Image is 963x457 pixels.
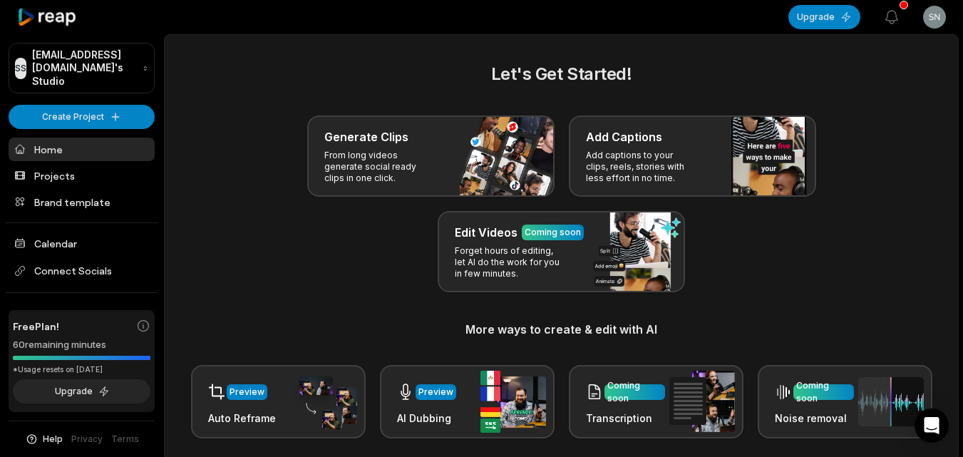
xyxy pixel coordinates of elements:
[788,5,860,29] button: Upgrade
[13,364,150,375] div: *Usage resets on [DATE]
[25,433,63,446] button: Help
[32,48,137,88] p: [EMAIL_ADDRESS][DOMAIN_NAME]'s Studio
[858,377,924,426] img: noise_removal.png
[324,128,408,145] h3: Generate Clips
[586,128,662,145] h3: Add Captions
[9,164,155,188] a: Projects
[43,433,63,446] span: Help
[324,150,435,184] p: From long videos generate social ready clips in one click.
[13,338,150,352] div: 60 remaining minutes
[9,258,155,284] span: Connect Socials
[13,319,59,334] span: Free Plan!
[292,374,357,430] img: auto_reframe.png
[455,245,565,279] p: Forget hours of editing, let AI do the work for you in few minutes.
[13,379,150,404] button: Upgrade
[71,433,103,446] a: Privacy
[397,411,456,426] h3: AI Dubbing
[182,321,941,338] h3: More ways to create & edit with AI
[182,61,941,87] h2: Let's Get Started!
[775,411,854,426] h3: Noise removal
[607,379,662,405] div: Coming soon
[418,386,453,399] div: Preview
[230,386,264,399] div: Preview
[455,224,517,241] h3: Edit Videos
[9,232,155,255] a: Calendar
[9,105,155,128] button: Create Project
[480,371,546,433] img: ai_dubbing.png
[111,433,139,446] a: Terms
[9,190,155,214] a: Brand template
[15,58,26,79] div: SS
[915,409,949,443] div: Open Intercom Messenger
[586,411,665,426] h3: Transcription
[9,138,155,161] a: Home
[208,411,276,426] h3: Auto Reframe
[586,150,696,184] p: Add captions to your clips, reels, stories with less effort in no time.
[525,226,581,239] div: Coming soon
[669,371,735,432] img: transcription.png
[796,379,851,405] div: Coming soon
